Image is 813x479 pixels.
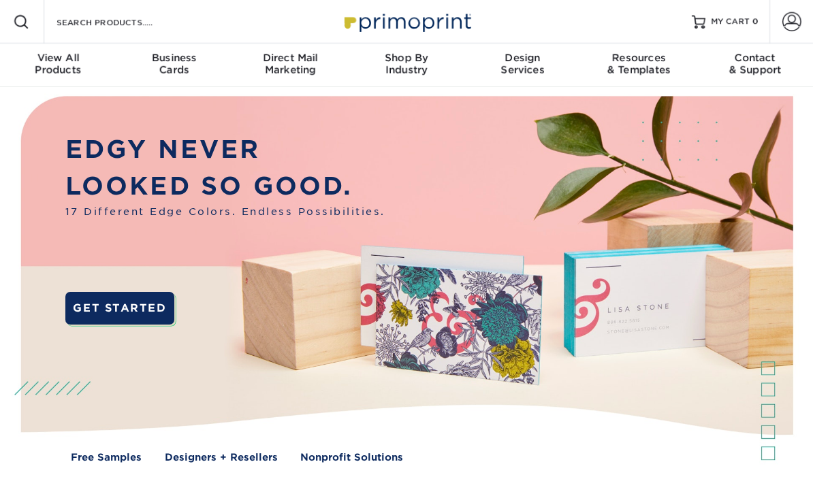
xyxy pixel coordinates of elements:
a: BusinessCards [116,44,233,87]
input: SEARCH PRODUCTS..... [55,14,188,30]
span: Contact [697,52,813,64]
div: Industry [349,52,465,76]
p: LOOKED SO GOOD. [65,168,385,205]
a: Nonprofit Solutions [300,450,403,464]
p: EDGY NEVER [65,131,385,168]
span: Resources [581,52,697,64]
span: MY CART [711,16,750,28]
span: 17 Different Edge Colors. Endless Possibilities. [65,204,385,218]
img: Primoprint [338,7,475,36]
a: GET STARTED [65,292,175,324]
span: Shop By [349,52,465,64]
div: Cards [116,52,233,76]
div: & Support [697,52,813,76]
a: Designers + Resellers [165,450,278,464]
span: Direct Mail [232,52,349,64]
a: Resources& Templates [581,44,697,87]
span: Business [116,52,233,64]
a: DesignServices [464,44,581,87]
a: Contact& Support [697,44,813,87]
a: Direct MailMarketing [232,44,349,87]
div: Services [464,52,581,76]
span: 0 [752,17,759,27]
span: Design [464,52,581,64]
a: Shop ByIndustry [349,44,465,87]
iframe: Google Customer Reviews [3,437,116,474]
div: Marketing [232,52,349,76]
div: & Templates [581,52,697,76]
